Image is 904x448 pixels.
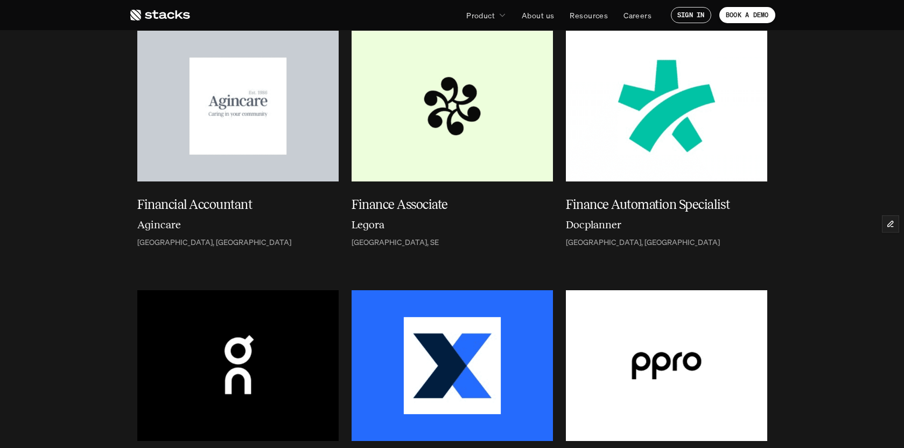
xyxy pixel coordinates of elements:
[137,195,326,214] h5: Financial Accountant
[566,195,754,214] h5: Finance Automation Specialist
[566,195,767,214] a: Finance Automation Specialist
[563,5,614,25] a: Resources
[566,216,767,236] a: Docplanner
[352,216,384,233] h6: Legora
[466,10,495,21] p: Product
[617,5,658,25] a: Careers
[137,216,181,233] h6: Agincare
[352,195,553,214] a: Finance Associate
[137,216,339,236] a: Agincare
[352,238,553,247] a: [GEOGRAPHIC_DATA], SE
[570,10,608,21] p: Resources
[671,7,711,23] a: SIGN IN
[515,5,560,25] a: About us
[352,195,540,214] h5: Finance Associate
[137,238,339,247] a: [GEOGRAPHIC_DATA], [GEOGRAPHIC_DATA]
[719,7,775,23] a: BOOK A DEMO
[566,216,621,233] h6: Docplanner
[522,10,554,21] p: About us
[882,216,899,232] button: Edit Framer Content
[137,195,339,214] a: Financial Accountant
[352,238,439,247] p: [GEOGRAPHIC_DATA], SE
[726,11,769,19] p: BOOK A DEMO
[566,238,720,247] p: [GEOGRAPHIC_DATA], [GEOGRAPHIC_DATA]
[352,216,553,236] a: Legora
[623,10,651,21] p: Careers
[566,238,767,247] a: [GEOGRAPHIC_DATA], [GEOGRAPHIC_DATA]
[677,11,705,19] p: SIGN IN
[137,238,291,247] p: [GEOGRAPHIC_DATA], [GEOGRAPHIC_DATA]
[162,48,208,57] a: Privacy Policy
